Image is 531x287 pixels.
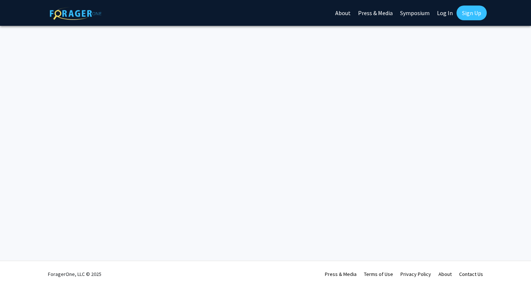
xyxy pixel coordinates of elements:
img: ForagerOne Logo [50,7,101,20]
div: ForagerOne, LLC © 2025 [48,261,101,287]
a: About [438,271,452,277]
a: Terms of Use [364,271,393,277]
a: Contact Us [459,271,483,277]
a: Privacy Policy [400,271,431,277]
a: Sign Up [457,6,487,20]
a: Press & Media [325,271,357,277]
